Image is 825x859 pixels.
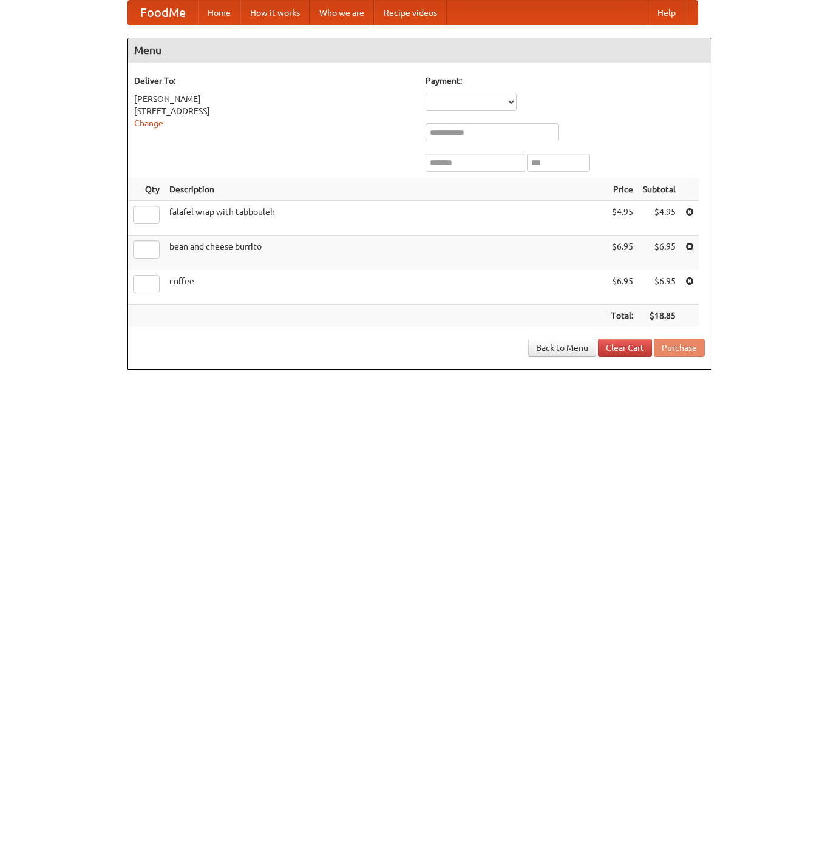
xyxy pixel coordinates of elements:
[134,118,163,128] a: Change
[165,236,606,270] td: bean and cheese burrito
[648,1,685,25] a: Help
[606,305,638,327] th: Total:
[638,305,681,327] th: $18.85
[165,270,606,305] td: coffee
[134,75,413,87] h5: Deliver To:
[606,201,638,236] td: $4.95
[528,339,596,357] a: Back to Menu
[374,1,447,25] a: Recipe videos
[606,178,638,201] th: Price
[598,339,652,357] a: Clear Cart
[240,1,310,25] a: How it works
[165,201,606,236] td: falafel wrap with tabbouleh
[198,1,240,25] a: Home
[310,1,374,25] a: Who we are
[638,236,681,270] td: $6.95
[128,178,165,201] th: Qty
[426,75,705,87] h5: Payment:
[606,270,638,305] td: $6.95
[128,38,711,63] h4: Menu
[128,1,198,25] a: FoodMe
[165,178,606,201] th: Description
[134,93,413,105] div: [PERSON_NAME]
[638,178,681,201] th: Subtotal
[638,270,681,305] td: $6.95
[654,339,705,357] button: Purchase
[606,236,638,270] td: $6.95
[134,105,413,117] div: [STREET_ADDRESS]
[638,201,681,236] td: $4.95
